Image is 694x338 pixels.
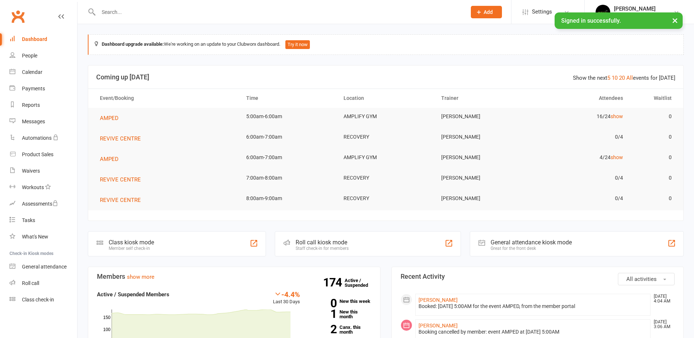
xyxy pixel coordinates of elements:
[22,102,40,108] div: Reports
[311,325,371,334] a: 2Canx. this month
[532,4,552,20] span: Settings
[618,273,675,285] button: All activities
[100,155,124,164] button: AMPED
[626,75,633,81] a: All
[22,234,48,240] div: What's New
[97,291,169,298] strong: Active / Suspended Members
[10,31,77,48] a: Dashboard
[626,276,657,282] span: All activities
[10,259,77,275] a: General attendance kiosk mode
[22,168,40,174] div: Waivers
[100,175,146,184] button: REVIVE CENTRE
[419,303,648,309] div: Booked: [DATE] 5:00AM for the event AMPED, from the member portal
[337,169,434,187] td: RECOVERY
[22,119,45,124] div: Messages
[10,130,77,146] a: Automations
[22,217,35,223] div: Tasks
[10,163,77,179] a: Waivers
[273,290,300,306] div: Last 30 Days
[323,277,345,288] strong: 174
[100,197,141,203] span: REVIVE CENTRE
[532,128,629,146] td: 0/4
[491,239,572,246] div: General attendance kiosk mode
[240,89,337,108] th: Time
[471,6,502,18] button: Add
[9,7,27,26] a: Clubworx
[109,246,154,251] div: Member self check-in
[296,239,349,246] div: Roll call kiosk mode
[127,274,154,280] a: show more
[611,154,623,160] a: show
[630,89,678,108] th: Waitlist
[630,149,678,166] td: 0
[614,12,668,19] div: Amplify Fitness Bayside
[296,246,349,251] div: Staff check-in for members
[100,176,141,183] span: REVIVE CENTRE
[97,273,371,280] h3: Members
[337,89,434,108] th: Location
[650,320,674,329] time: [DATE] 3:06 AM
[22,151,53,157] div: Product Sales
[285,40,310,49] button: Try it now
[93,89,240,108] th: Event/Booking
[311,308,337,319] strong: 1
[573,74,675,82] div: Show the next events for [DATE]
[611,113,623,119] a: show
[419,297,458,303] a: [PERSON_NAME]
[401,273,675,280] h3: Recent Activity
[311,298,337,309] strong: 0
[612,75,618,81] a: 10
[100,196,146,204] button: REVIVE CENTRE
[668,12,682,28] button: ×
[337,108,434,125] td: AMPLIFY GYM
[96,74,675,81] h3: Coming up [DATE]
[532,190,629,207] td: 0/4
[607,75,610,81] a: 5
[491,246,572,251] div: Great for the front desk
[22,280,39,286] div: Roll call
[435,169,532,187] td: [PERSON_NAME]
[630,108,678,125] td: 0
[100,135,141,142] span: REVIVE CENTRE
[630,190,678,207] td: 0
[240,169,337,187] td: 7:00am-8:00am
[337,128,434,146] td: RECOVERY
[484,9,493,15] span: Add
[337,190,434,207] td: RECOVERY
[22,264,67,270] div: General attendance
[96,7,461,17] input: Search...
[532,89,629,108] th: Attendees
[10,48,77,64] a: People
[10,229,77,245] a: What's New
[100,115,119,121] span: AMPED
[102,41,164,47] strong: Dashboard upgrade available:
[337,149,434,166] td: AMPLIFY GYM
[22,36,47,42] div: Dashboard
[311,309,371,319] a: 1New this month
[10,212,77,229] a: Tasks
[619,75,625,81] a: 20
[311,324,337,335] strong: 2
[435,108,532,125] td: [PERSON_NAME]
[532,169,629,187] td: 0/4
[10,275,77,292] a: Roll call
[532,108,629,125] td: 16/24
[596,5,610,19] img: thumb_image1596355059.png
[630,169,678,187] td: 0
[345,273,377,293] a: 174Active / Suspended
[22,184,44,190] div: Workouts
[10,196,77,212] a: Assessments
[100,156,119,162] span: AMPED
[419,323,458,328] a: [PERSON_NAME]
[650,294,674,304] time: [DATE] 4:04 AM
[419,329,648,335] div: Booking cancelled by member: event AMPED at [DATE] 5:00AM
[22,53,37,59] div: People
[88,34,684,55] div: We're working on an update to your Clubworx dashboard.
[22,135,52,141] div: Automations
[240,149,337,166] td: 6:00am-7:00am
[22,297,54,303] div: Class check-in
[10,179,77,196] a: Workouts
[10,292,77,308] a: Class kiosk mode
[10,80,77,97] a: Payments
[561,17,621,24] span: Signed in successfully.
